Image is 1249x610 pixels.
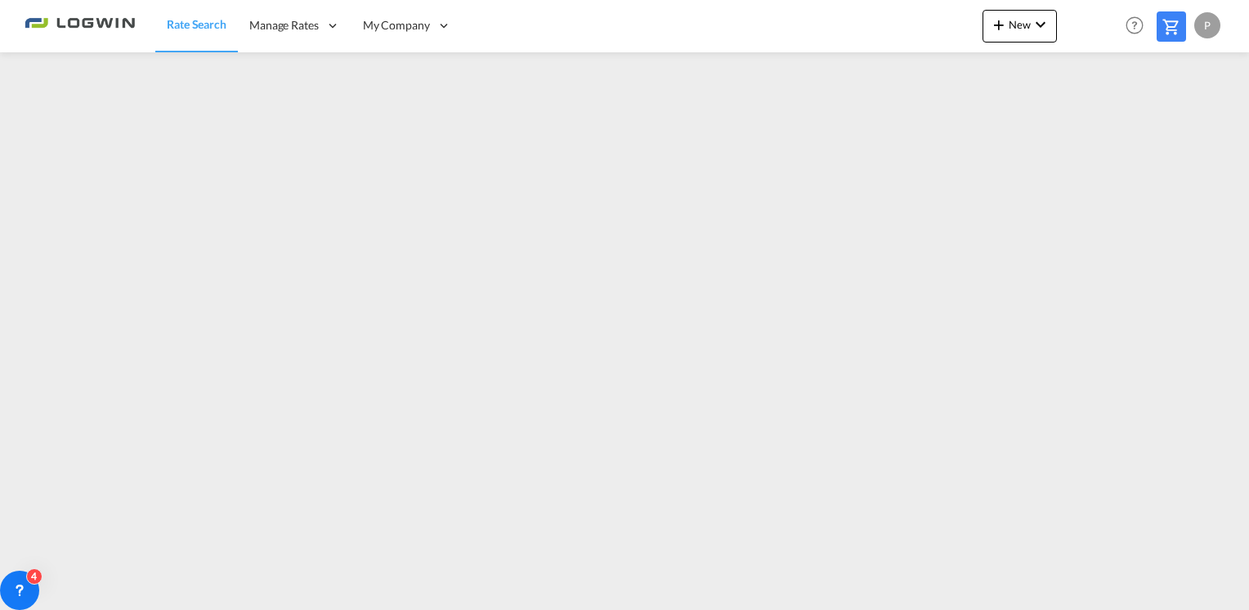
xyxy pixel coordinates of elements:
[249,17,319,34] span: Manage Rates
[25,7,135,44] img: 2761ae10d95411efa20a1f5e0282d2d7.png
[989,18,1050,31] span: New
[363,17,430,34] span: My Company
[983,10,1057,43] button: icon-plus 400-fgNewicon-chevron-down
[1121,11,1157,41] div: Help
[1194,12,1220,38] div: P
[989,15,1009,34] md-icon: icon-plus 400-fg
[167,17,226,31] span: Rate Search
[1121,11,1148,39] span: Help
[1031,15,1050,34] md-icon: icon-chevron-down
